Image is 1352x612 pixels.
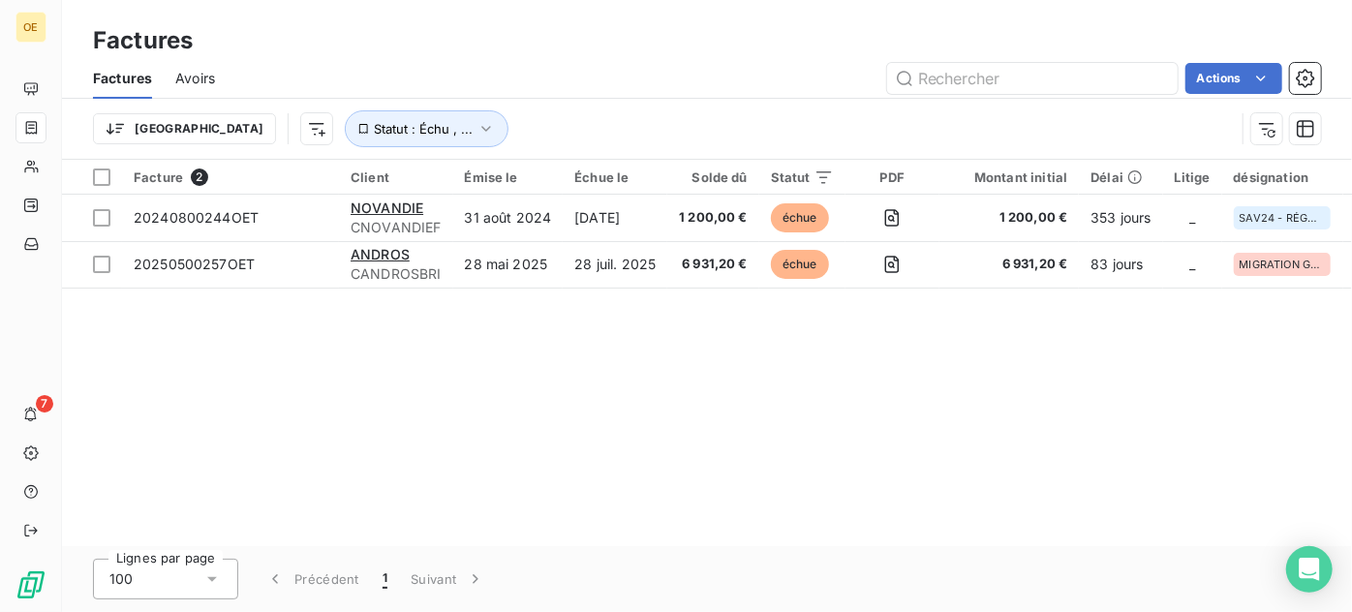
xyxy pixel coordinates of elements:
[134,169,183,185] span: Facture
[951,255,1067,274] span: 6 931,20 €
[351,169,442,185] div: Client
[36,395,53,413] span: 7
[857,169,928,185] div: PDF
[679,169,748,185] div: Solde dû
[887,63,1178,94] input: Rechercher
[351,199,423,216] span: NOVANDIE
[1240,259,1325,270] span: MIGRATION GSI WW [GEOGRAPHIC_DATA]
[351,246,410,262] span: ANDROS
[1175,169,1211,185] div: Litige
[15,569,46,600] img: Logo LeanPay
[134,256,255,272] span: 20250500257OET
[254,559,371,599] button: Précédent
[371,559,399,599] button: 1
[175,69,215,88] span: Avoirs
[563,195,667,241] td: [DATE]
[563,241,667,288] td: 28 juil. 2025
[453,241,564,288] td: 28 mai 2025
[951,169,1067,185] div: Montant initial
[1189,209,1195,226] span: _
[771,250,829,279] span: échue
[951,208,1067,228] span: 1 200,00 €
[1234,169,1333,185] div: désignation
[351,264,442,284] span: CANDROSBRI
[351,218,442,237] span: CNOVANDIEF
[1189,256,1195,272] span: _
[1079,195,1162,241] td: 353 jours
[1079,241,1162,288] td: 83 jours
[771,169,834,185] div: Statut
[399,559,497,599] button: Suivant
[679,208,748,228] span: 1 200,00 €
[771,203,829,232] span: échue
[453,195,564,241] td: 31 août 2024
[1091,169,1151,185] div: Délai
[383,569,387,589] span: 1
[93,23,193,58] h3: Factures
[15,12,46,43] div: OE
[134,209,259,226] span: 20240800244OET
[191,168,208,186] span: 2
[345,110,508,147] button: Statut : Échu , ...
[465,169,552,185] div: Émise le
[1286,546,1333,593] div: Open Intercom Messenger
[679,255,748,274] span: 6 931,20 €
[374,121,473,137] span: Statut : Échu , ...
[93,113,276,144] button: [GEOGRAPHIC_DATA]
[93,69,152,88] span: Factures
[574,169,656,185] div: Échue le
[1240,212,1325,224] span: SAV24 - RÉGULATION DÉBIT LIGNE DE NEP
[1185,63,1282,94] button: Actions
[109,569,133,589] span: 100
